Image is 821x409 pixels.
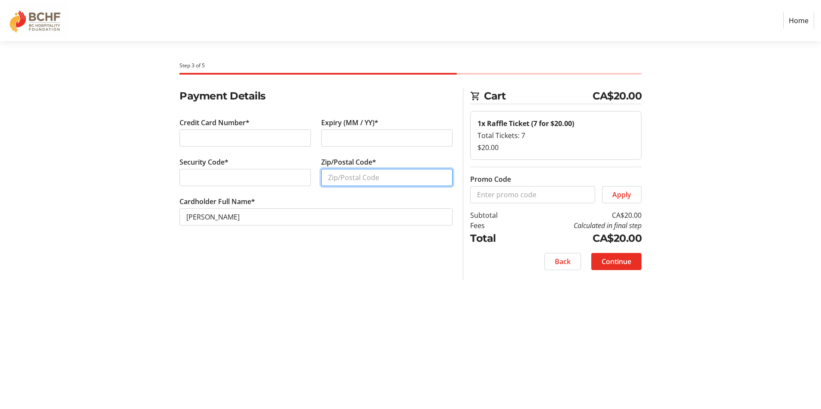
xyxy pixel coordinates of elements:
[544,253,581,270] button: Back
[186,172,304,183] iframe: Secure CVC input frame
[321,169,453,186] input: Zip/Postal Code
[520,210,642,220] td: CA$20.00
[470,220,520,231] td: Fees
[612,189,631,200] span: Apply
[477,119,574,128] strong: 1x Raffle Ticket (7 for $20.00)
[179,117,249,128] label: Credit Card Number*
[186,133,304,143] iframe: Secure card number input frame
[591,253,642,270] button: Continue
[520,220,642,231] td: Calculated in final step
[602,186,642,203] button: Apply
[477,142,634,153] div: $20.00
[321,157,376,167] label: Zip/Postal Code*
[179,196,255,207] label: Cardholder Full Name*
[593,88,642,104] span: CA$20.00
[179,208,453,226] input: Card Holder Name
[783,12,814,29] a: Home
[470,186,595,203] input: Enter promo code
[555,256,571,267] span: Back
[328,133,446,143] iframe: Secure expiration date input frame
[321,117,378,128] label: Expiry (MM / YY)*
[470,210,520,220] td: Subtotal
[7,3,68,38] img: BC Hospitality Foundation's Logo
[179,157,228,167] label: Security Code*
[179,62,642,69] div: Step 3 of 5
[520,231,642,246] td: CA$20.00
[470,231,520,246] td: Total
[470,174,511,184] label: Promo Code
[602,256,631,267] span: Continue
[179,88,453,104] h2: Payment Details
[477,130,634,141] div: Total Tickets: 7
[484,88,593,104] span: Cart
